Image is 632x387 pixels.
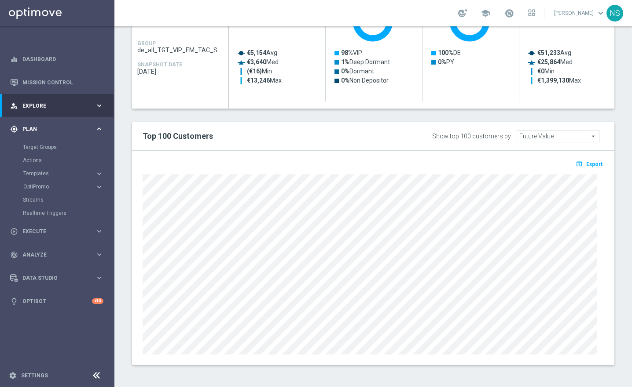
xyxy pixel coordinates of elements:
[574,158,604,170] button: open_in_browser Export
[247,68,262,75] tspan: (€16)
[9,372,17,380] i: settings
[247,49,267,56] tspan: €5,154
[22,127,95,132] span: Plan
[23,206,114,220] div: Realtime Triggers
[137,61,182,68] h4: SNAPSHOT DATE
[23,167,114,180] div: Templates
[23,210,92,217] a: Realtime Triggers
[10,289,103,313] div: Optibot
[341,49,353,56] tspan: 98%
[586,161,603,167] span: Export
[341,77,349,84] tspan: 0%
[95,170,103,178] i: keyboard_arrow_right
[137,40,156,47] h4: GROUP
[438,58,446,65] tspan: 0%
[10,47,103,71] div: Dashboard
[10,125,18,133] i: gps_fixed
[22,103,95,109] span: Explore
[23,141,114,154] div: Target Groups
[576,160,585,167] i: open_in_browser
[22,275,95,281] span: Data Studio
[10,102,104,109] button: person_search Explore keyboard_arrow_right
[95,101,103,110] i: keyboard_arrow_right
[481,8,490,18] span: school
[553,7,606,20] a: [PERSON_NAME]keyboard_arrow_down
[22,252,95,257] span: Analyze
[247,68,272,75] text: Min
[10,79,104,86] button: Mission Control
[341,68,349,75] tspan: 0%
[23,171,95,176] div: Templates
[341,77,389,84] text: Non Depositor
[10,275,104,282] button: Data Studio keyboard_arrow_right
[10,251,18,259] i: track_changes
[537,58,561,65] tspan: €25,864
[10,71,103,94] div: Mission Control
[10,274,95,282] div: Data Studio
[438,49,461,56] text: DE
[432,133,511,140] div: Show top 100 customers by
[247,49,277,56] text: Avg
[10,251,95,259] div: Analyze
[137,68,224,75] span: 2025-08-17
[596,8,606,18] span: keyboard_arrow_down
[23,193,114,206] div: Streams
[10,228,104,235] button: play_circle_outline Execute keyboard_arrow_right
[606,5,623,22] div: NS
[247,77,282,84] text: Max
[537,49,560,56] tspan: €51,233
[537,68,555,75] text: Min
[22,289,92,313] a: Optibot
[247,77,270,84] tspan: €13,246
[95,274,103,282] i: keyboard_arrow_right
[95,250,103,259] i: keyboard_arrow_right
[10,102,95,110] div: Explore
[95,183,103,191] i: keyboard_arrow_right
[23,184,95,189] div: OptiPromo
[438,49,453,56] tspan: 100%
[23,157,92,164] a: Actions
[10,125,95,133] div: Plan
[22,71,103,94] a: Mission Control
[247,58,266,65] tspan: €3,640
[10,55,18,63] i: equalizer
[341,49,362,56] text: VIP
[10,126,104,133] button: gps_fixed Plan keyboard_arrow_right
[537,77,569,84] tspan: €1,399,130
[10,297,18,305] i: lightbulb
[23,180,114,193] div: OptiPromo
[23,196,92,203] a: Streams
[10,228,18,235] i: play_circle_outline
[537,49,571,56] text: Avg
[341,58,390,65] text: Deep Dormant
[247,58,279,65] text: Med
[23,184,86,189] span: OptiPromo
[10,251,104,258] button: track_changes Analyze keyboard_arrow_right
[23,170,104,177] button: Templates keyboard_arrow_right
[537,58,573,65] text: Med
[341,58,349,65] tspan: 1%
[95,125,103,133] i: keyboard_arrow_right
[21,373,48,378] a: Settings
[10,228,95,235] div: Execute
[22,229,95,234] span: Execute
[10,102,18,110] i: person_search
[10,298,104,305] button: lightbulb Optibot +10
[137,47,224,54] span: de_all_TGT_VIP_EM_TAC_SP__GHOST_PROMO_TARGET_BUNDLE_ALL_PLAYERS
[438,58,454,65] text: PY
[341,68,374,75] text: Dormant
[22,47,103,71] a: Dashboard
[143,131,406,141] h2: Top 100 Customers
[10,56,104,63] button: equalizer Dashboard
[537,77,581,84] text: Max
[23,183,104,190] button: OptiPromo keyboard_arrow_right
[23,154,114,167] div: Actions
